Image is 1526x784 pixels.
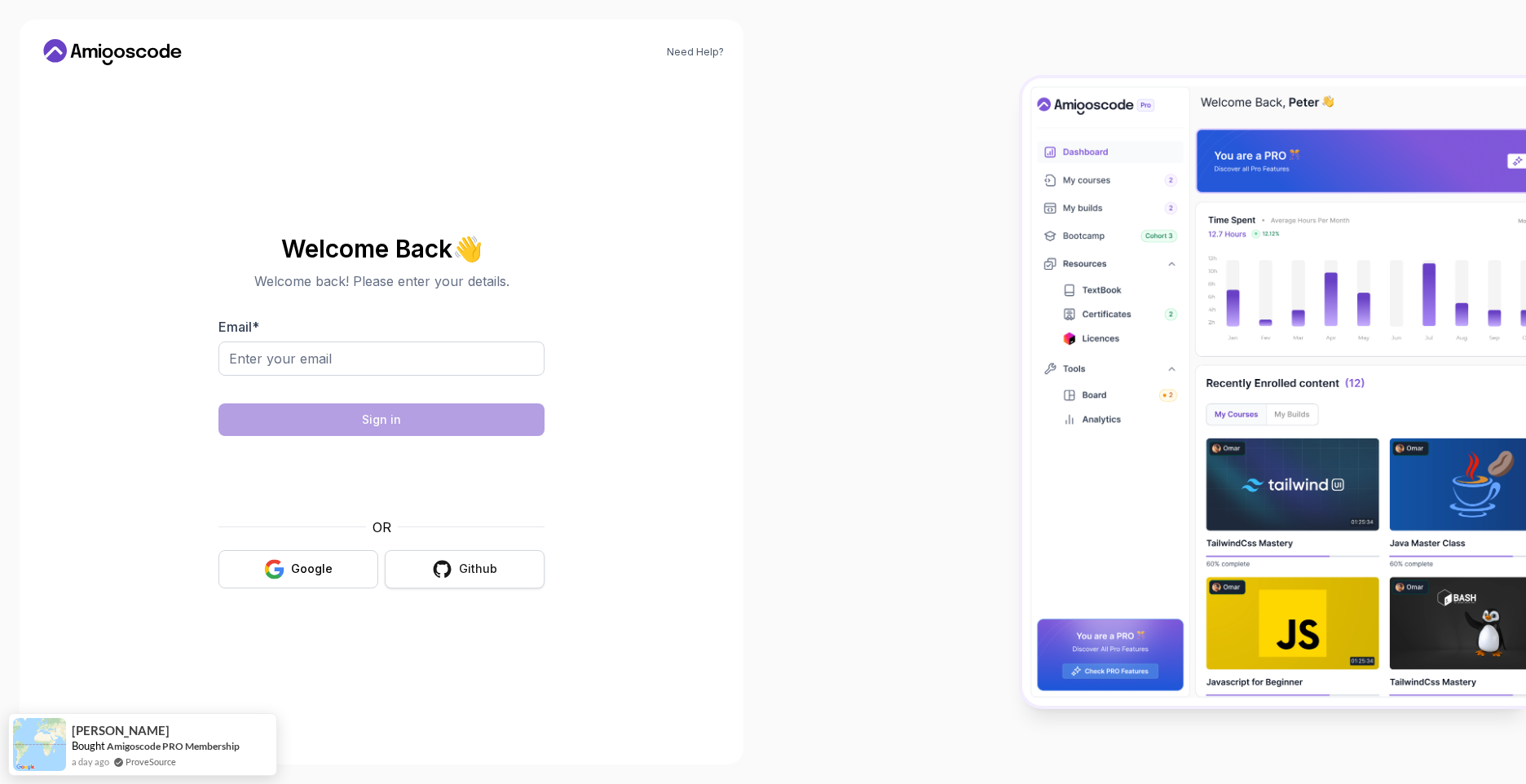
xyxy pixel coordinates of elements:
[385,550,545,588] button: Github
[1022,78,1526,706] img: Amigoscode Dashboard
[667,46,724,59] a: Need Help?
[72,739,105,752] span: Bought
[452,235,483,262] span: 👋
[72,755,109,769] span: a day ago
[373,518,391,537] p: OR
[218,341,545,376] input: Enter your email
[107,740,240,752] a: Amigoscode PRO Membership
[258,446,505,508] iframe: Widget containing checkbox for hCaptcha security challenge
[218,319,259,335] label: Email *
[291,561,333,577] div: Google
[218,403,545,436] button: Sign in
[72,724,170,738] span: [PERSON_NAME]
[218,550,378,588] button: Google
[13,718,66,771] img: provesource social proof notification image
[218,271,545,291] p: Welcome back! Please enter your details.
[126,755,176,769] a: ProveSource
[362,412,401,428] div: Sign in
[218,236,545,262] h2: Welcome Back
[459,561,497,577] div: Github
[39,39,186,65] a: Home link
